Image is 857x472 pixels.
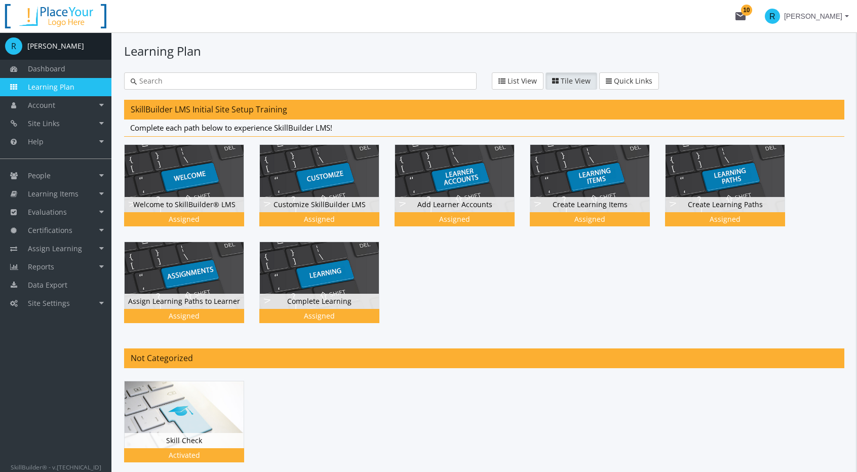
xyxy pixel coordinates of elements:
[261,214,377,224] div: Assigned
[5,37,22,55] span: R
[259,242,395,338] div: Complete Learning
[667,214,783,224] div: Assigned
[124,43,844,60] h1: Learning Plan
[261,311,377,321] div: Assigned
[397,214,513,224] div: Assigned
[27,41,84,51] div: [PERSON_NAME]
[28,225,72,235] span: Certifications
[126,311,242,321] div: Assigned
[125,433,244,448] div: Skill Check
[137,76,470,86] input: Search
[260,197,379,212] div: Customize SkillBuilder LMS
[125,197,244,212] div: Welcome to SkillBuilder® LMS
[131,352,193,364] span: Not Categorized
[125,294,244,309] div: Assign Learning Paths to Learner
[28,137,44,146] span: Help
[126,450,242,460] div: Activated
[561,76,591,86] span: Tile View
[260,294,379,309] div: Complete Learning
[259,144,395,241] div: Customize SkillBuilder LMS
[765,9,780,24] span: R
[124,242,259,338] div: Assign Learning Paths to Learner
[28,298,70,308] span: Site Settings
[28,64,65,73] span: Dashboard
[28,262,54,271] span: Reports
[131,104,287,115] span: SkillBuilder LMS Initial Site Setup Training
[124,144,259,241] div: Welcome to SkillBuilder® LMS
[28,119,60,128] span: Site Links
[784,7,842,25] span: [PERSON_NAME]
[126,214,242,224] div: Assigned
[11,463,101,471] small: SkillBuilder® - v.[TECHNICAL_ID]
[532,214,648,224] div: Assigned
[28,171,51,180] span: People
[530,197,649,212] div: Create Learning Items
[665,144,800,241] div: Create Learning Paths
[28,280,67,290] span: Data Export
[395,144,530,241] div: Add Learner Accounts
[395,197,514,212] div: Add Learner Accounts
[28,82,74,92] span: Learning Plan
[28,100,55,110] span: Account
[28,207,67,217] span: Evaluations
[130,123,332,133] span: Complete each path below to experience SkillBuilder LMS!
[614,76,652,86] span: Quick Links
[666,197,785,212] div: Create Learning Paths
[530,144,665,241] div: Create Learning Items
[28,244,82,253] span: Assign Learning
[734,10,747,22] mat-icon: mail
[28,189,79,199] span: Learning Items
[508,76,537,86] span: List View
